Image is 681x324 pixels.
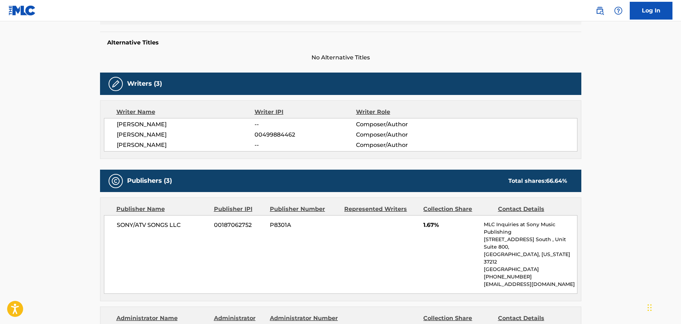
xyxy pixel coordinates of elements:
[484,266,577,273] p: [GEOGRAPHIC_DATA]
[508,177,567,185] div: Total shares:
[344,205,418,213] div: Represented Writers
[255,108,356,116] div: Writer IPI
[593,4,607,18] a: Public Search
[100,53,581,62] span: No Alternative Titles
[111,177,120,185] img: Publishers
[214,205,264,213] div: Publisher IPI
[255,131,356,139] span: 00499884462
[630,2,672,20] a: Log In
[423,205,492,213] div: Collection Share
[270,221,339,229] span: P8301A
[614,6,623,15] img: help
[645,290,681,324] iframe: Chat Widget
[484,251,577,266] p: [GEOGRAPHIC_DATA], [US_STATE] 37212
[117,221,209,229] span: SONY/ATV SONGS LLC
[117,141,255,149] span: [PERSON_NAME]
[596,6,604,15] img: search
[9,5,36,16] img: MLC Logo
[111,80,120,88] img: Writers
[484,273,577,281] p: [PHONE_NUMBER]
[127,80,162,88] h5: Writers (3)
[127,177,172,185] h5: Publishers (3)
[546,177,567,184] span: 66.64 %
[498,205,567,213] div: Contact Details
[116,205,209,213] div: Publisher Name
[484,221,577,236] p: MLC Inquiries at Sony Music Publishing
[356,141,448,149] span: Composer/Author
[484,236,577,251] p: [STREET_ADDRESS] South , Unit Suite 800,
[270,205,339,213] div: Publisher Number
[648,297,652,318] div: Drag
[356,108,448,116] div: Writer Role
[484,281,577,288] p: [EMAIL_ADDRESS][DOMAIN_NAME]
[356,131,448,139] span: Composer/Author
[116,108,255,116] div: Writer Name
[255,141,356,149] span: --
[255,120,356,129] span: --
[214,221,264,229] span: 00187062752
[107,39,574,46] h5: Alternative Titles
[356,120,448,129] span: Composer/Author
[611,4,625,18] div: Help
[423,221,478,229] span: 1.67%
[117,131,255,139] span: [PERSON_NAME]
[117,120,255,129] span: [PERSON_NAME]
